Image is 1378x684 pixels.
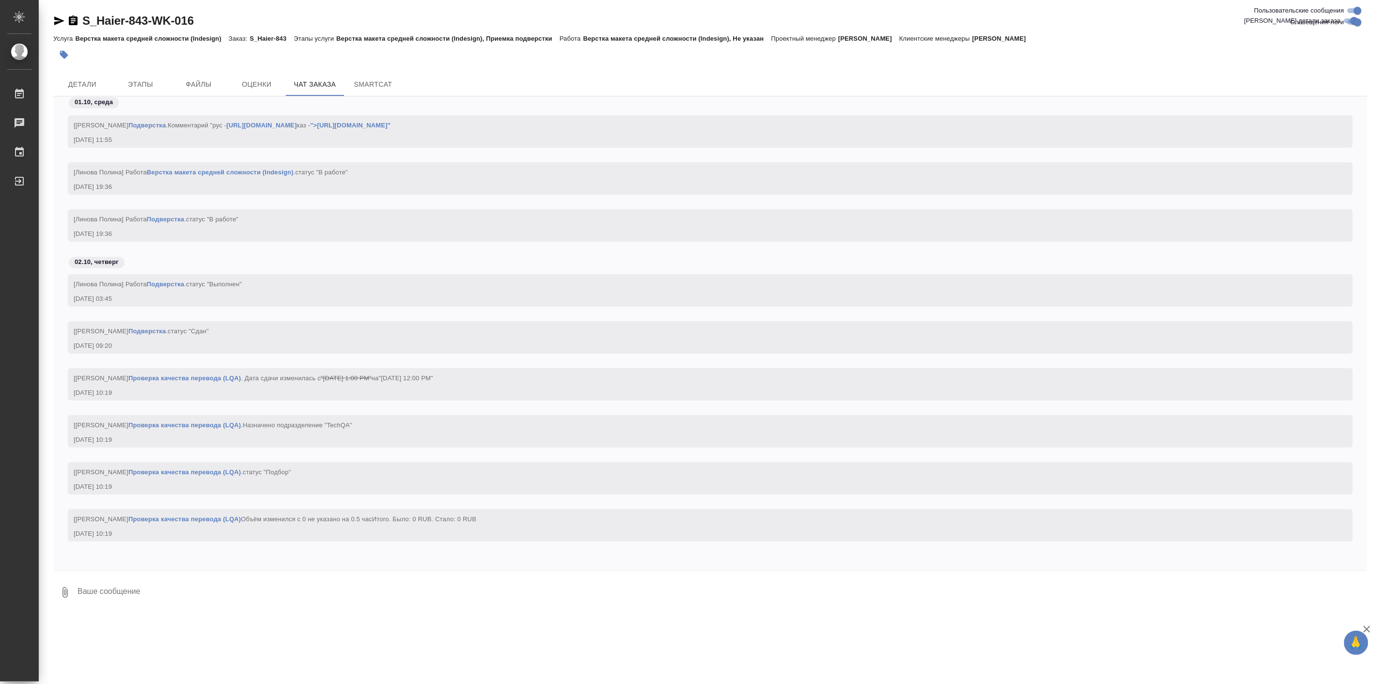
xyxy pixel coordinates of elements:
[74,374,433,382] span: [[PERSON_NAME] . Дата сдачи изменилась с на
[74,421,352,429] span: [[PERSON_NAME] .
[292,78,338,91] span: Чат заказа
[186,280,242,288] span: статус "Выполнен"
[147,216,184,223] a: Подверстка
[243,421,352,429] span: Назначено подразделение "TechQA"
[234,78,280,91] span: Оценки
[53,44,75,65] button: Добавить тэг
[75,258,119,267] p: 02.10, четверг
[899,35,972,42] p: Клиентские менеджеры
[75,98,113,108] p: 01.10, среда
[168,122,391,129] span: Комментарий "рус - каз -
[74,169,348,176] span: [Линова Полина] Работа .
[336,35,560,42] p: Верстка макета средней сложности (Indesign), Приемка подверстки
[74,388,1319,398] div: [DATE] 10:19
[1254,6,1344,16] span: Пользовательские сообщения
[560,35,583,42] p: Работа
[250,35,294,42] p: S_Haier-843
[74,341,1319,351] div: [DATE] 09:20
[1344,631,1368,655] button: 🙏
[1290,17,1344,27] span: Оповещения-логи
[128,374,241,382] a: Проверка качества перевода (LQA)
[350,78,396,91] span: SmartCat
[74,135,1319,145] div: [DATE] 11:55
[53,35,75,42] p: Услуга
[243,468,291,476] span: статус "Подбор"
[1348,633,1364,653] span: 🙏
[229,35,250,42] p: Заказ:
[74,482,1319,492] div: [DATE] 10:19
[74,468,291,476] span: [[PERSON_NAME] .
[771,35,838,42] p: Проектный менеджер
[372,515,476,523] span: Итого. Было: 0 RUB. Стало: 0 RUB
[67,15,79,27] button: Скопировать ссылку
[74,216,238,223] span: [Линова Полина] Работа .
[74,529,1319,539] div: [DATE] 10:19
[74,229,1319,239] div: [DATE] 19:36
[82,14,194,27] a: S_Haier-843-WK-016
[59,78,106,91] span: Детали
[310,122,391,129] a: ">[URL][DOMAIN_NAME]"
[379,374,433,382] span: "[DATE] 12:00 PM"
[74,294,1319,304] div: [DATE] 03:45
[74,327,209,335] span: [[PERSON_NAME] .
[294,35,336,42] p: Этапы услуги
[186,216,238,223] span: статус "В работе"
[147,280,184,288] a: Подверстка
[74,280,242,288] span: [Линова Полина] Работа .
[117,78,164,91] span: Этапы
[175,78,222,91] span: Файлы
[128,327,166,335] a: Подверстка
[128,468,241,476] a: Проверка качества перевода (LQA)
[583,35,771,42] p: Верстка макета средней сложности (Indesign), Не указан
[838,35,899,42] p: [PERSON_NAME]
[74,515,476,523] span: [[PERSON_NAME] Объём изменился с 0 не указано на 0.5 час
[972,35,1033,42] p: [PERSON_NAME]
[147,169,294,176] a: Верстка макета средней сложности (Indesign)
[296,169,348,176] span: статус "В работе"
[226,122,297,129] a: [URL][DOMAIN_NAME]
[74,122,391,129] span: [[PERSON_NAME] .
[74,435,1319,445] div: [DATE] 10:19
[168,327,209,335] span: статус "Сдан"
[128,515,241,523] a: Проверка качества перевода (LQA)
[1244,16,1341,26] span: [PERSON_NAME] детали заказа
[128,122,166,129] a: Подверстка
[128,421,241,429] a: Проверка качества перевода (LQA)
[74,182,1319,192] div: [DATE] 19:36
[321,374,372,382] span: "[DATE] 1:00 PM"
[53,15,65,27] button: Скопировать ссылку для ЯМессенджера
[75,35,229,42] p: Верстка макета средней сложности (Indesign)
